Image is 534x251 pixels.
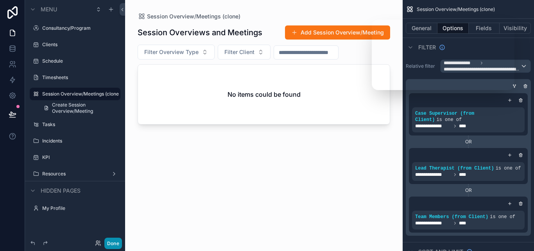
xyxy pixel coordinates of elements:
[490,214,515,220] span: is one of
[52,102,116,114] span: Create Session Overview/Meeting
[41,5,57,13] span: Menu
[42,121,119,128] label: Tasks
[42,154,119,161] label: KPI
[409,139,528,145] div: OR
[42,91,119,97] label: Session Overview/Meetings (clone)
[42,58,119,64] label: Schedule
[496,166,521,171] span: is one of
[415,166,494,171] span: Lead Therapist (from Client)
[42,74,119,81] label: Timesheets
[500,23,531,34] button: Visibility
[42,138,119,144] label: Incidents
[42,171,108,177] label: Resources
[104,238,122,249] button: Done
[39,102,120,114] a: Create Session Overview/Meeting
[409,187,528,193] div: OR
[42,25,119,31] label: Consultancy/Program
[417,6,495,13] span: Session Overview/Meetings (clone)
[41,187,81,195] span: Hidden pages
[415,111,474,123] span: Case Supervisor (from Client)
[42,205,119,211] label: My Profile
[415,214,488,220] span: Team Members (from Client)
[436,117,462,123] span: is one of
[42,42,119,48] label: Clients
